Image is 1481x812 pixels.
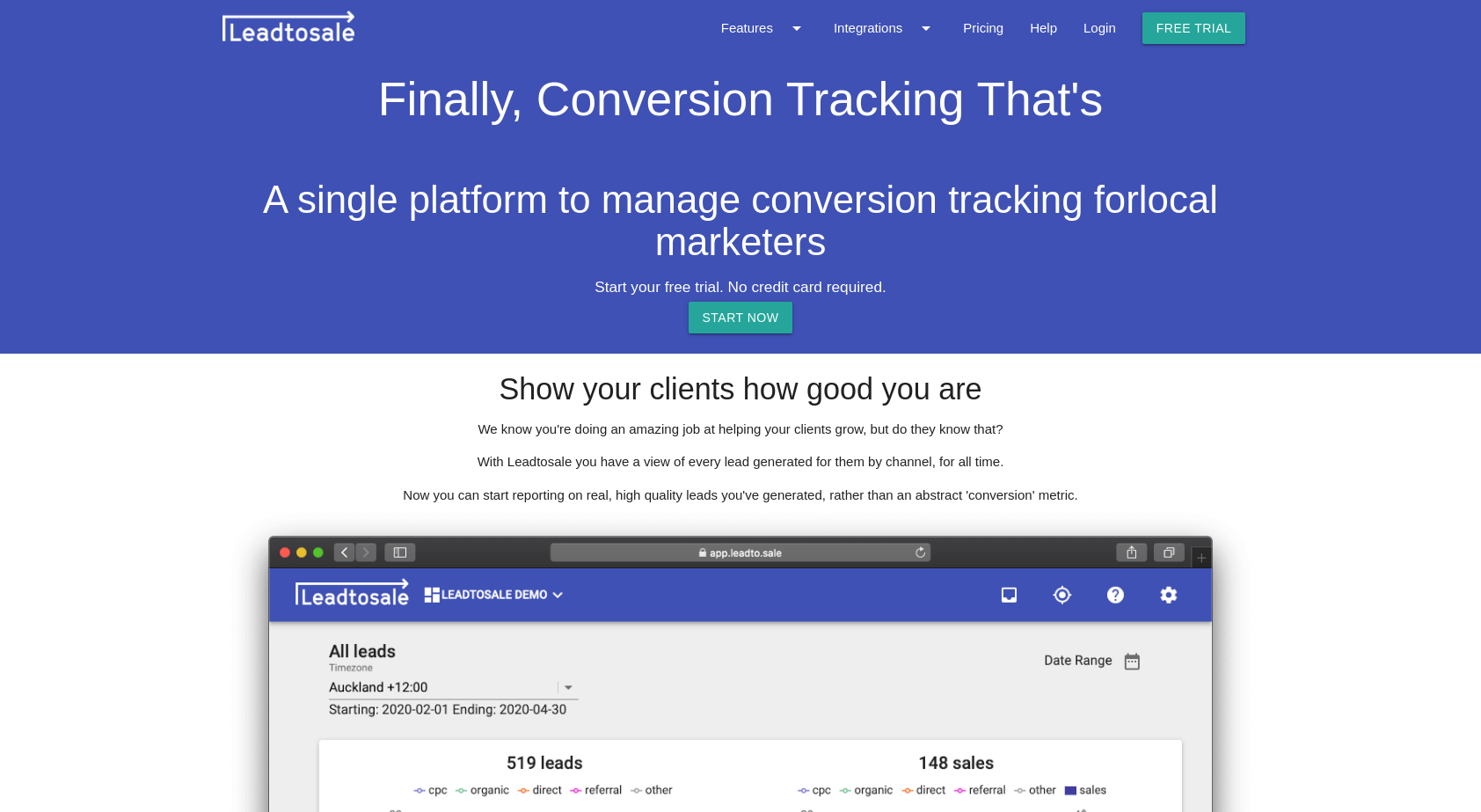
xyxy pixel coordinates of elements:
[223,11,354,41] img: leadtosale.png
[223,56,1259,135] h1: Finally, Conversion Tracking That's
[223,373,1259,406] h3: Show your clients how good you are
[223,179,1259,263] h2: A single platform to manage conversion tracking for
[223,452,1259,472] p: With Leadtosale you have a view of every lead generated for them by channel, for all time.
[223,279,1259,296] h5: Start your free trial. No credit card required.
[655,178,1218,263] span: local marketers
[223,486,1259,506] p: Now you can start reporting on real, high quality leads you've generated, rather than an abstract...
[615,89,866,141] span: Transparent
[689,302,793,333] a: START NOW
[223,420,1259,440] p: We know you're doing an amazing job at helping your clients grow, but do they know that?
[1142,12,1246,44] a: Free trial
